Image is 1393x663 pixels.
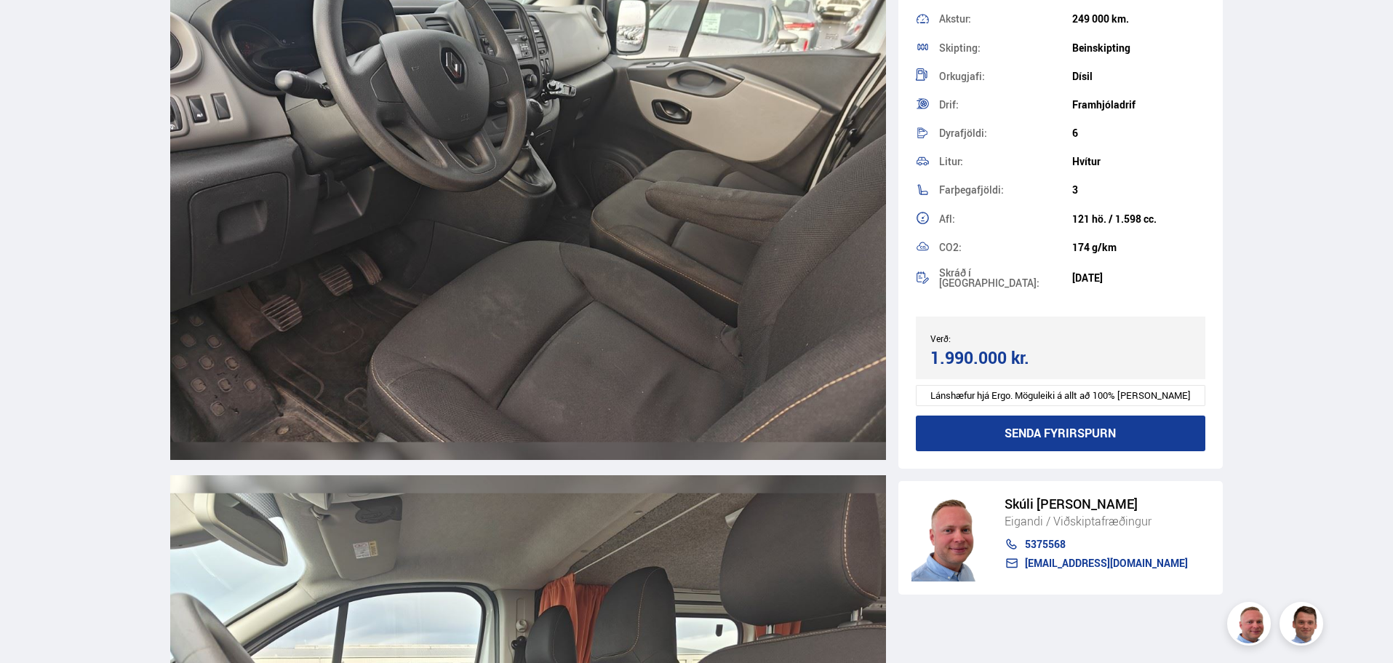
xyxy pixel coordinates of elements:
[939,268,1072,288] div: Skráð í [GEOGRAPHIC_DATA]:
[939,214,1072,224] div: Afl:
[916,385,1206,406] div: Lánshæfur hjá Ergo. Möguleiki á allt að 100% [PERSON_NAME]
[939,156,1072,167] div: Litur:
[1072,13,1205,25] div: 249 000 km.
[1005,557,1188,569] a: [EMAIL_ADDRESS][DOMAIN_NAME]
[1072,127,1205,139] div: 6
[1072,242,1205,253] div: 174 g/km
[1005,512,1188,531] div: Eigandi / Viðskiptafræðingur
[939,242,1072,253] div: CO2:
[1072,99,1205,111] div: Framhjóladrif
[930,348,1056,368] div: 1.990.000 kr.
[1282,604,1325,648] img: FbJEzSuNWCJXmdc-.webp
[1072,71,1205,82] div: Dísil
[1229,604,1273,648] img: siFngHWaQ9KaOqBr.png
[1072,184,1205,196] div: 3
[939,100,1072,110] div: Drif:
[939,71,1072,82] div: Orkugjafi:
[939,128,1072,138] div: Dyrafjöldi:
[1072,272,1205,284] div: [DATE]
[1072,156,1205,167] div: Hvítur
[1072,213,1205,225] div: 121 hö. / 1.598 cc.
[939,14,1072,24] div: Akstur:
[930,333,1061,344] div: Verð:
[916,416,1206,451] button: Senda fyrirspurn
[939,43,1072,53] div: Skipting:
[1072,42,1205,54] div: Beinskipting
[12,6,55,49] button: Opna LiveChat spjallviðmót
[911,494,990,581] img: siFngHWaQ9KaOqBr.png
[1005,496,1188,512] div: Skúli [PERSON_NAME]
[1005,539,1188,550] a: 5375568
[939,185,1072,195] div: Farþegafjöldi:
